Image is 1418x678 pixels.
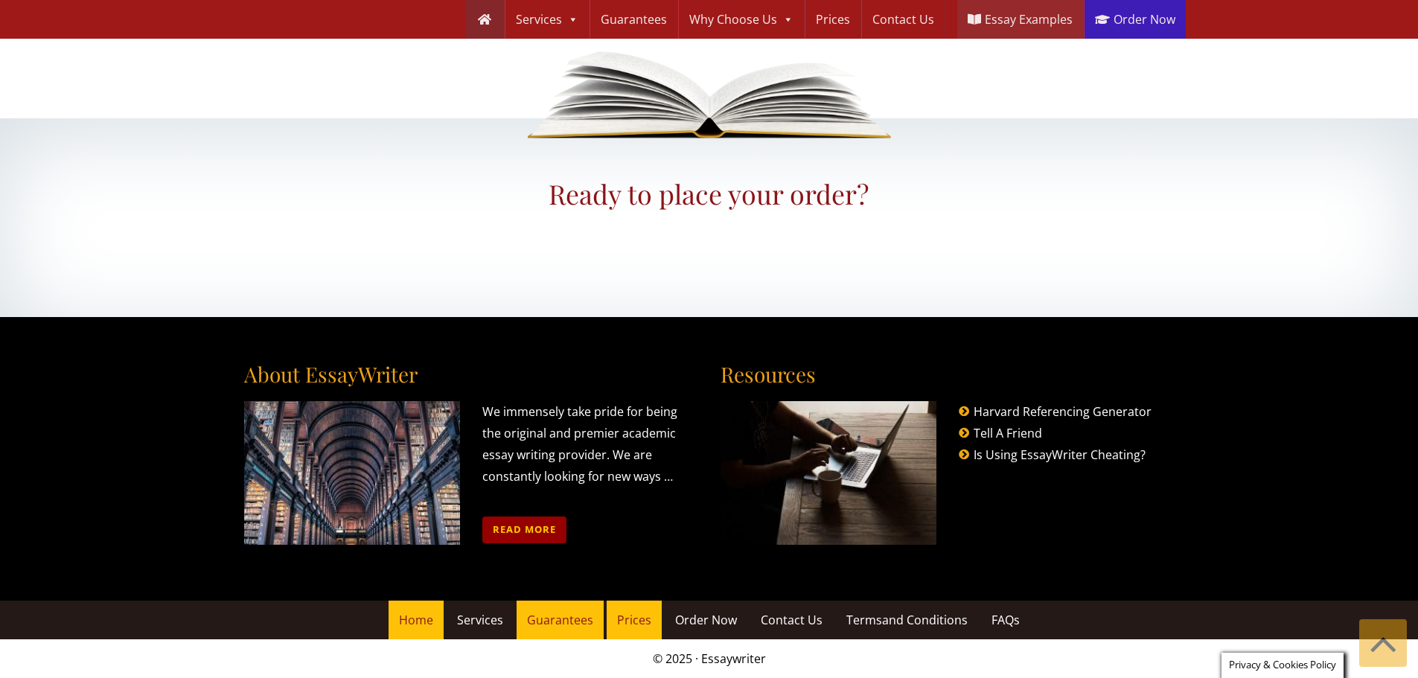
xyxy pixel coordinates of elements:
a: FAQs [981,601,1030,639]
a: Contact Us [750,601,833,639]
h2: Ready to place your order? [263,178,1156,210]
span: Contact Us [761,612,823,628]
h3: Resources [721,362,936,387]
span: Prices [617,612,651,628]
img: about essaywriter [244,401,460,545]
p: We immensely take pride for being the original and premier academic essay writing provider. We ar... [482,401,698,543]
p: © 2025 · Essaywriter [233,644,1186,674]
a: Home [389,601,444,639]
span: Terms [846,612,968,628]
a: Termsand Conditions [836,601,978,639]
span: FAQs [991,612,1020,628]
a: Read more [482,517,566,543]
h3: About EssayWriter [244,362,460,387]
span: Privacy & Cookies Policy [1229,658,1336,671]
span: Order Now [675,612,737,628]
a: Services [447,601,514,639]
a: Is Using EssayWriter Cheating? [974,447,1146,463]
a: Order Now [665,601,747,639]
a: Prices [607,601,662,639]
span: Guarantees [527,612,593,628]
img: resources [721,401,936,545]
a: Harvard Referencing Generator [974,403,1152,420]
span: Home [399,612,433,628]
span: Services [457,612,503,628]
span: and Conditions [882,612,968,628]
a: Guarantees [517,601,604,639]
a: Tell A Friend [974,425,1042,441]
